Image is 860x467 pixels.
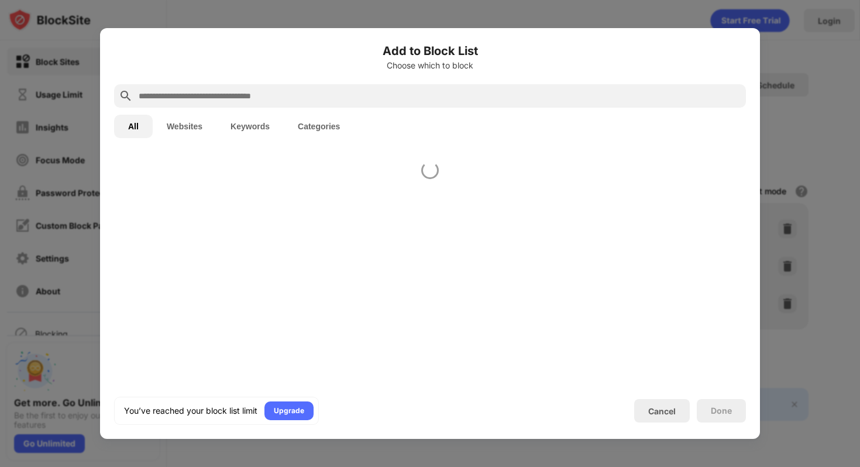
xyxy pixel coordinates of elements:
div: Cancel [648,406,676,416]
button: All [114,115,153,138]
div: Choose which to block [114,61,746,70]
button: Keywords [216,115,284,138]
div: You’ve reached your block list limit [124,405,257,417]
img: search.svg [119,89,133,103]
div: Upgrade [274,405,304,417]
button: Categories [284,115,354,138]
div: Done [711,406,732,416]
h6: Add to Block List [114,42,746,60]
button: Websites [153,115,216,138]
